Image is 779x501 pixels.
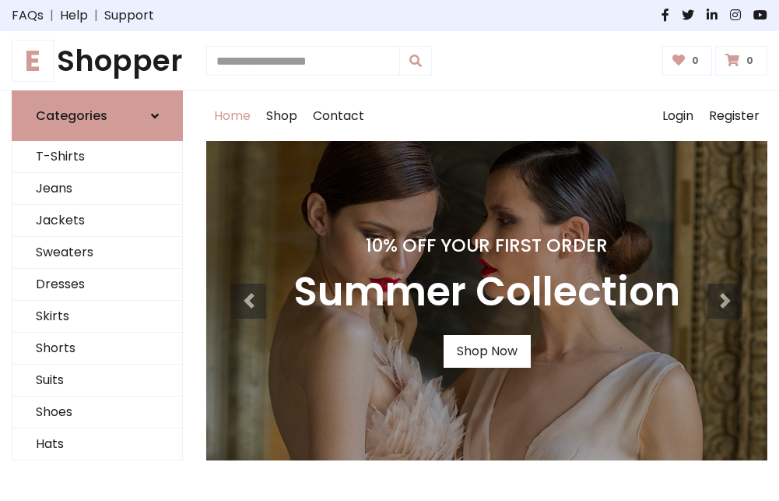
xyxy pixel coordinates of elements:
a: Dresses [12,269,182,301]
h4: 10% Off Your First Order [293,235,680,256]
a: Support [104,6,154,25]
a: FAQs [12,6,44,25]
a: Sweaters [12,237,182,269]
a: Jeans [12,173,182,205]
a: 0 [662,46,713,76]
a: Suits [12,365,182,397]
span: | [44,6,60,25]
a: Skirts [12,301,182,333]
a: Shop Now [444,335,531,368]
a: Hats [12,429,182,460]
a: Shoes [12,397,182,429]
span: E [12,40,54,82]
a: Help [60,6,88,25]
h1: Shopper [12,44,183,78]
a: Shorts [12,333,182,365]
a: T-Shirts [12,141,182,173]
span: 0 [688,54,703,68]
a: Jackets [12,205,182,237]
a: Categories [12,90,183,141]
a: Home [206,91,258,141]
a: EShopper [12,44,183,78]
a: 0 [715,46,767,76]
a: Shop [258,91,305,141]
a: Login [654,91,701,141]
a: Register [701,91,767,141]
a: Contact [305,91,372,141]
span: 0 [742,54,757,68]
h3: Summer Collection [293,269,680,316]
h6: Categories [36,108,107,123]
span: | [88,6,104,25]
